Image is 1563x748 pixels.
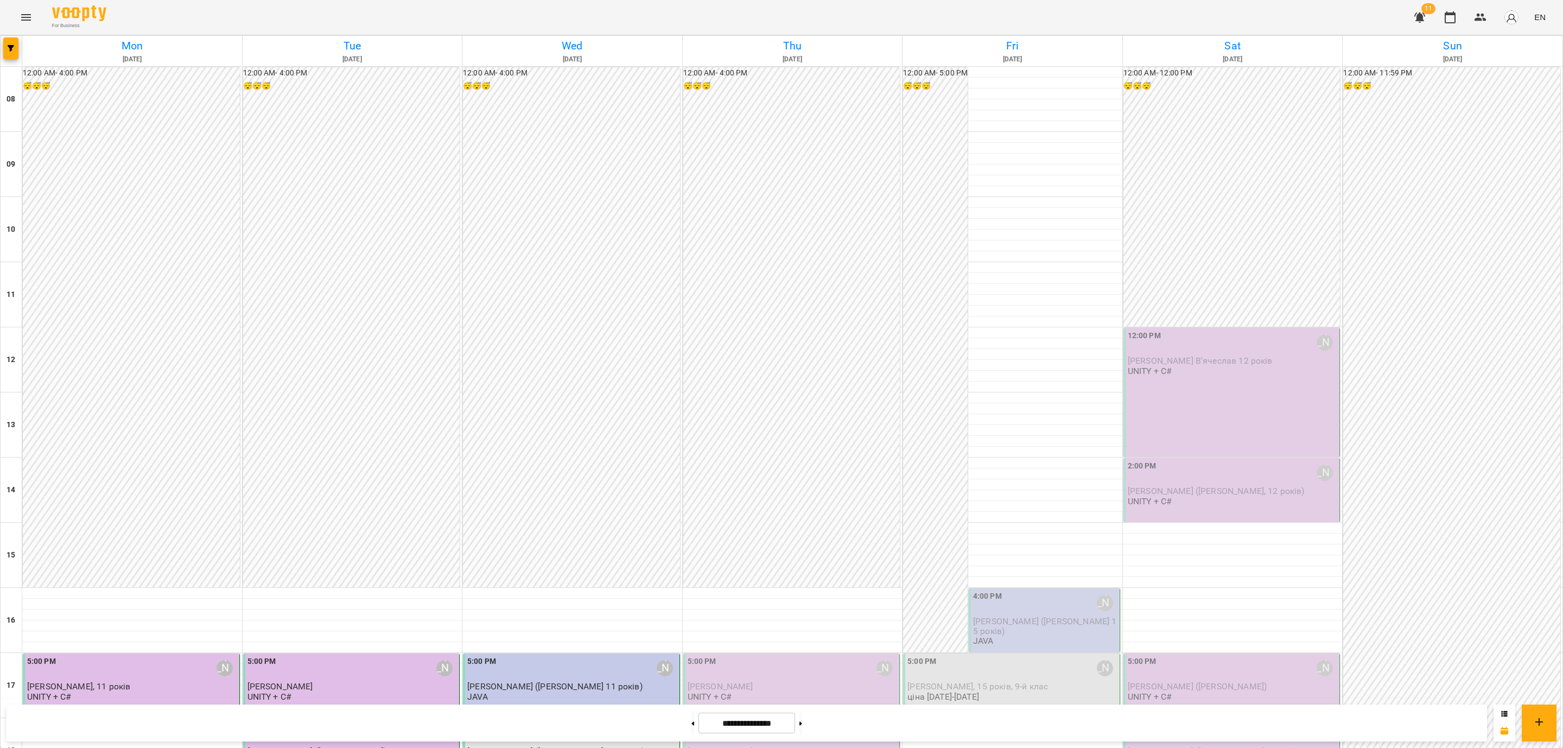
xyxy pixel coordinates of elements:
[23,67,240,79] h6: 12:00 AM - 4:00 PM
[7,93,15,105] h6: 08
[243,80,460,92] h6: 😴😴😴
[1343,80,1560,92] h6: 😴😴😴
[973,616,1116,636] span: [PERSON_NAME] ([PERSON_NAME] 15 років)
[1128,366,1172,376] p: UNITY + C#
[688,656,716,668] label: 5:00 PM
[1123,67,1340,79] h6: 12:00 AM - 12:00 PM
[1344,54,1561,65] h6: [DATE]
[27,692,71,701] p: UNITY + C#
[467,692,488,701] p: JAVA
[247,681,313,692] span: [PERSON_NAME]
[1128,330,1161,342] label: 12:00 PM
[247,692,291,701] p: UNITY + C#
[1317,660,1333,676] div: Саенко Олександр Олександрович
[684,37,901,54] h6: Thu
[903,67,968,79] h6: 12:00 AM - 5:00 PM
[464,37,681,54] h6: Wed
[1534,11,1546,23] span: EN
[1128,692,1172,701] p: UNITY + C#
[7,224,15,236] h6: 10
[463,80,680,92] h6: 😴😴😴
[463,67,680,79] h6: 12:00 AM - 4:00 PM
[27,681,130,692] span: [PERSON_NAME], 11 років
[1530,7,1550,27] button: EN
[467,656,496,668] label: 5:00 PM
[1317,465,1333,481] div: Саенко Олександр Олександрович
[876,660,893,676] div: Саенко Олександр Олександрович
[907,656,936,668] label: 5:00 PM
[684,54,901,65] h6: [DATE]
[907,681,1048,692] span: [PERSON_NAME], 15 років, 9-й клас
[688,692,732,701] p: UNITY + C#
[217,660,233,676] div: Саенко Олександр Олександрович
[244,54,461,65] h6: [DATE]
[1128,356,1273,366] span: [PERSON_NAME] В'ячеслав 12 років
[1421,3,1435,14] span: 11
[1097,595,1113,611] div: Саенко Олександр Олександрович
[24,54,240,65] h6: [DATE]
[904,54,1121,65] h6: [DATE]
[1128,460,1157,472] label: 2:00 PM
[973,636,994,645] p: JAVA
[24,37,240,54] h6: Mon
[1317,334,1333,351] div: Саенко Олександр Олександрович
[688,681,753,692] span: [PERSON_NAME]
[1504,10,1519,25] img: avatar_s.png
[244,37,461,54] h6: Tue
[23,80,240,92] h6: 😴😴😴
[7,159,15,170] h6: 09
[1343,67,1560,79] h6: 12:00 AM - 11:59 PM
[7,549,15,561] h6: 15
[7,484,15,496] h6: 14
[7,354,15,366] h6: 12
[657,660,673,676] div: Саенко Олександр Олександрович
[903,80,968,92] h6: 😴😴😴
[52,5,106,21] img: Voopty Logo
[1128,681,1267,692] span: [PERSON_NAME] ([PERSON_NAME])
[467,681,643,692] span: [PERSON_NAME] ([PERSON_NAME] 11 років)
[7,680,15,692] h6: 17
[7,289,15,301] h6: 11
[243,67,460,79] h6: 12:00 AM - 4:00 PM
[247,656,276,668] label: 5:00 PM
[907,692,979,701] p: ціна [DATE]-[DATE]
[13,4,39,30] button: Menu
[683,80,900,92] h6: 😴😴😴
[27,656,56,668] label: 5:00 PM
[973,591,1002,603] label: 4:00 PM
[904,37,1121,54] h6: Fri
[1128,497,1172,506] p: UNITY + C#
[1344,37,1561,54] h6: Sun
[1124,37,1341,54] h6: Sat
[1097,660,1113,676] div: Саенко Олександр Олександрович
[1123,80,1340,92] h6: 😴😴😴
[52,22,106,29] span: For Business
[7,614,15,626] h6: 16
[1128,486,1305,496] span: [PERSON_NAME] ([PERSON_NAME], 12 років)
[1124,54,1341,65] h6: [DATE]
[1128,656,1157,668] label: 5:00 PM
[436,660,453,676] div: Саенко Олександр Олександрович
[464,54,681,65] h6: [DATE]
[683,67,900,79] h6: 12:00 AM - 4:00 PM
[7,419,15,431] h6: 13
